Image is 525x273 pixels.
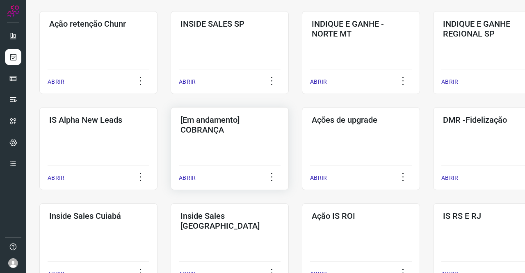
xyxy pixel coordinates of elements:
h3: IS Alpha New Leads [49,115,148,125]
p: ABRIR [179,174,196,182]
h3: INSIDE SALES SP [180,19,279,29]
h3: Inside Sales Cuiabá [49,211,148,221]
h3: [Em andamento] COBRANÇA [180,115,279,135]
img: avatar-user-boy.jpg [8,258,18,268]
p: ABRIR [48,78,64,86]
p: ABRIR [310,78,327,86]
p: ABRIR [441,78,458,86]
img: Logo [7,5,19,17]
p: ABRIR [48,174,64,182]
h3: Inside Sales [GEOGRAPHIC_DATA] [180,211,279,231]
p: ABRIR [441,174,458,182]
p: ABRIR [310,174,327,182]
h3: INDIQUE E GANHE - NORTE MT [312,19,410,39]
h3: Ação retenção Chunr [49,19,148,29]
p: ABRIR [179,78,196,86]
h3: Ações de upgrade [312,115,410,125]
h3: Ação IS ROI [312,211,410,221]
